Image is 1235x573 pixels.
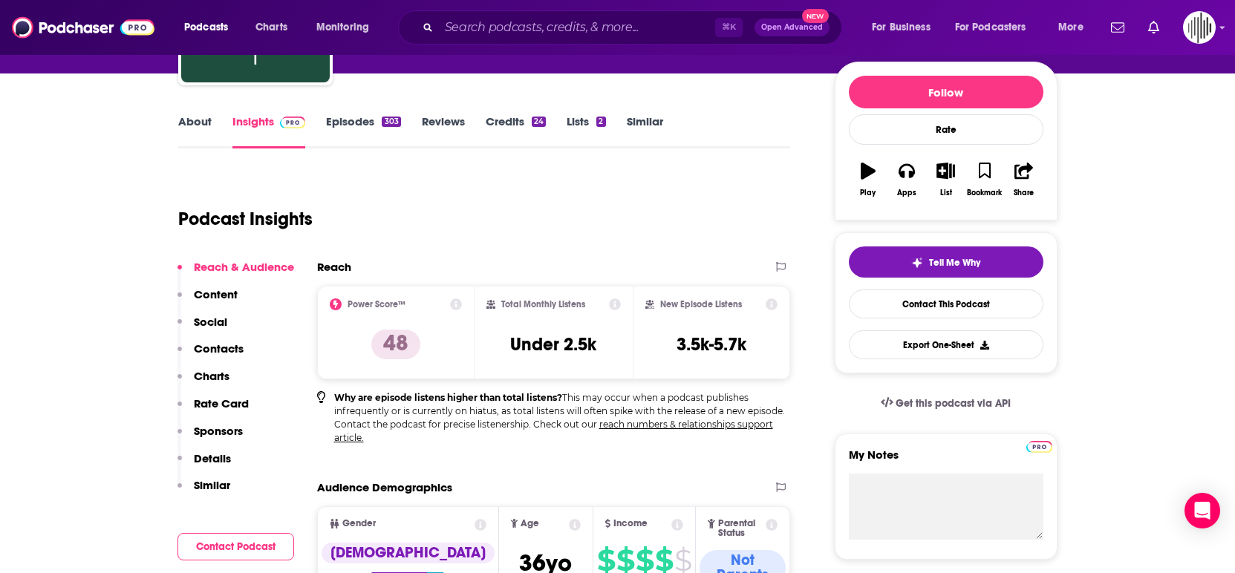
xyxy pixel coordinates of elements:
div: 24 [532,117,546,127]
img: User Profile [1183,11,1216,44]
p: Social [194,315,227,329]
div: List [940,189,952,197]
button: Follow [849,76,1043,108]
a: Show notifications dropdown [1105,15,1130,40]
button: Show profile menu [1183,11,1216,44]
span: $ [674,549,691,572]
span: Tell Me Why [929,257,980,269]
a: Charts [246,16,296,39]
p: Details [194,451,231,465]
div: 303 [382,117,400,127]
button: tell me why sparkleTell Me Why [849,246,1043,278]
span: $ [597,549,615,572]
p: Content [194,287,238,301]
div: [DEMOGRAPHIC_DATA] [322,543,495,563]
a: Credits24 [486,114,546,148]
h2: Power Score™ [348,299,405,310]
div: Rate [849,114,1043,145]
a: Get this podcast via API [869,385,1023,422]
label: My Notes [849,448,1043,474]
span: ⌘ K [715,18,743,37]
button: Apps [887,153,926,206]
p: 48 [371,330,420,359]
span: $ [655,549,673,572]
button: open menu [306,16,388,39]
span: For Business [872,17,931,38]
span: Get this podcast via API [896,397,1011,410]
span: Age [521,519,539,528]
button: open menu [174,16,247,39]
button: Charts [177,369,229,396]
p: Charts [194,369,229,383]
a: Similar [627,114,663,148]
h2: New Episode Listens [660,299,742,310]
button: Content [177,287,238,315]
span: Parental Status [718,519,763,538]
p: Contacts [194,341,244,356]
a: Episodes303 [326,114,400,148]
span: Logged in as gpg2 [1183,11,1216,44]
button: Details [177,451,231,479]
img: Podchaser Pro [280,117,306,128]
a: reach numbers & relationships support article. [334,419,773,443]
span: Podcasts [184,17,228,38]
img: tell me why sparkle [911,257,923,269]
button: Sponsors [177,424,243,451]
button: Share [1004,153,1043,206]
p: Reach & Audience [194,260,294,274]
h2: Audience Demographics [317,480,452,494]
button: Bookmark [965,153,1004,206]
span: Charts [255,17,287,38]
p: Similar [194,478,230,492]
span: More [1058,17,1084,38]
b: Why are episode listens higher than total listens? [334,392,562,403]
span: Gender [342,519,376,528]
h2: Total Monthly Listens [501,299,585,310]
button: Social [177,315,227,342]
button: open menu [945,16,1048,39]
a: Show notifications dropdown [1142,15,1165,40]
span: Open Advanced [761,24,823,31]
a: InsightsPodchaser Pro [232,114,306,148]
p: Rate Card [194,396,249,410]
div: Bookmark [967,189,1002,197]
a: Lists2 [567,114,605,148]
span: Monitoring [316,17,369,38]
input: Search podcasts, credits, & more... [439,16,715,39]
h3: Under 2.5k [510,333,596,356]
h2: Reach [317,260,351,274]
span: New [802,9,829,23]
div: Share [1014,189,1034,197]
div: Open Intercom Messenger [1185,493,1220,528]
h3: 3.5k-5.7k [677,333,746,356]
button: Contacts [177,341,244,369]
button: Reach & Audience [177,260,294,287]
div: Apps [897,189,916,197]
a: Reviews [422,114,465,148]
button: Open AdvancedNew [755,19,830,36]
span: For Podcasters [955,17,1026,38]
span: $ [616,549,634,572]
div: 2 [596,117,605,127]
a: Pro website [1026,439,1052,453]
p: This may occur when a podcast publishes infrequently or is currently on hiatus, as total listens ... [334,391,791,445]
button: Contact Podcast [177,533,294,560]
button: Rate Card [177,396,249,424]
button: open menu [1048,16,1102,39]
button: Export One-Sheet [849,330,1043,359]
span: Income [613,519,648,528]
button: open menu [861,16,949,39]
span: $ [636,549,654,572]
a: Contact This Podcast [849,289,1043,318]
button: Similar [177,478,230,505]
button: Play [849,153,887,206]
button: List [926,153,965,206]
h1: Podcast Insights [178,208,313,230]
div: Play [860,189,876,197]
img: Podchaser - Follow, Share and Rate Podcasts [12,13,154,42]
img: Podchaser Pro [1026,441,1052,453]
div: Search podcasts, credits, & more... [412,10,856,45]
a: About [178,114,212,148]
p: Sponsors [194,424,243,438]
